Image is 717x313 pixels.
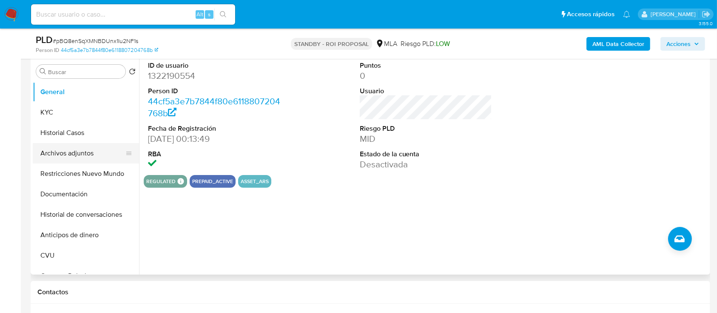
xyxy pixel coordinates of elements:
button: Archivos adjuntos [33,143,132,164]
dt: ID de usuario [148,61,281,70]
a: Notificaciones [623,11,630,18]
span: Alt [196,10,203,18]
button: CVU [33,245,139,266]
dt: RBA [148,149,281,159]
button: prepaid_active [192,180,233,183]
b: AML Data Collector [592,37,644,51]
button: General [33,82,139,102]
dt: Usuario [360,86,492,96]
dd: MID [360,133,492,145]
dt: Estado de la cuenta [360,149,492,159]
button: asset_ars [241,180,269,183]
span: Accesos rápidos [567,10,615,19]
p: STANDBY - ROI PROPOSAL [291,38,372,50]
button: Anticipos de dinero [33,225,139,245]
span: Acciones [666,37,691,51]
button: KYC [33,102,139,123]
dd: Desactivada [360,158,492,170]
input: Buscar usuario o caso... [31,9,235,20]
button: Historial Casos [33,123,139,143]
button: search-icon [214,9,232,20]
button: regulated [146,180,176,183]
b: Person ID [36,46,59,54]
input: Buscar [48,68,122,76]
button: Cruces y Relaciones [33,266,139,286]
a: Salir [702,10,711,19]
dt: Riesgo PLD [360,124,492,133]
button: Restricciones Nuevo Mundo [33,164,139,184]
button: Volver al orden por defecto [129,68,136,78]
p: ezequiel.castrillon@mercadolibre.com [651,10,699,18]
button: AML Data Collector [586,37,650,51]
a: 44cf5a3e7b7844f80e6118807204768b [148,95,280,119]
div: MLA [376,39,397,49]
dd: 1322190554 [148,70,281,82]
dt: Person ID [148,86,281,96]
span: 3.155.0 [699,20,713,27]
button: Acciones [660,37,705,51]
dt: Fecha de Registración [148,124,281,133]
dt: Puntos [360,61,492,70]
span: # pBQ8enSqXMNBDUnx1Iu2NF1s [53,37,138,45]
dd: 0 [360,70,492,82]
span: Riesgo PLD: [401,39,450,49]
button: Documentación [33,184,139,204]
button: Historial de conversaciones [33,204,139,225]
b: PLD [36,33,53,46]
a: 44cf5a3e7b7844f80e6118807204768b [61,46,158,54]
h1: Contactos [37,288,703,296]
span: s [208,10,211,18]
dd: [DATE] 00:13:49 [148,133,281,145]
button: Buscar [40,68,46,75]
span: LOW [436,39,450,49]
